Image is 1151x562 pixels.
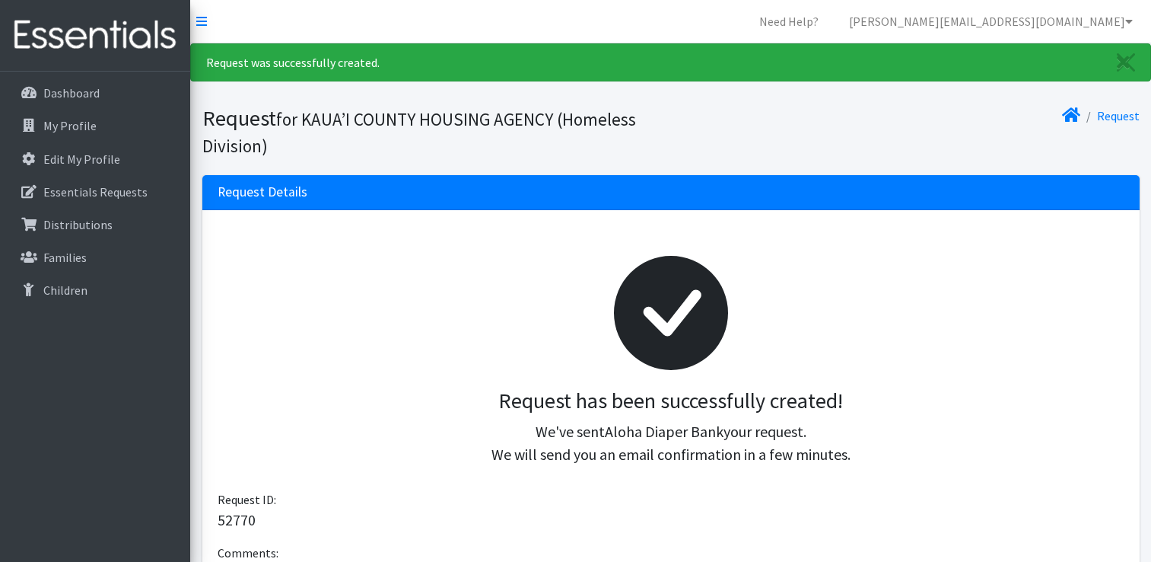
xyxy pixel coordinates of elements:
h3: Request Details [218,184,307,200]
p: Edit My Profile [43,152,120,167]
span: Comments: [218,545,278,560]
p: We've sent your request. We will send you an email confirmation in a few minutes. [230,420,1112,466]
h1: Request [202,105,666,158]
p: 52770 [218,509,1124,532]
p: Essentials Requests [43,184,148,200]
p: Families [43,250,87,265]
span: Aloha Diaper Bank [605,422,723,441]
a: My Profile [6,110,184,141]
a: Edit My Profile [6,144,184,174]
a: Close [1102,44,1150,81]
img: HumanEssentials [6,10,184,61]
div: Request was successfully created. [190,43,1151,81]
a: Families [6,242,184,273]
a: Request [1097,108,1140,123]
a: [PERSON_NAME][EMAIL_ADDRESS][DOMAIN_NAME] [837,6,1145,37]
p: My Profile [43,118,97,133]
a: Need Help? [747,6,831,37]
p: Children [43,283,87,298]
a: Distributions [6,209,184,240]
h3: Request has been successfully created! [230,388,1112,414]
span: Request ID: [218,492,276,507]
a: Dashboard [6,78,184,108]
p: Distributions [43,217,113,232]
small: for KAUA’I COUNTY HOUSING AGENCY (Homeless Division) [202,108,636,157]
p: Dashboard [43,85,100,101]
a: Children [6,275,184,305]
a: Essentials Requests [6,177,184,207]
